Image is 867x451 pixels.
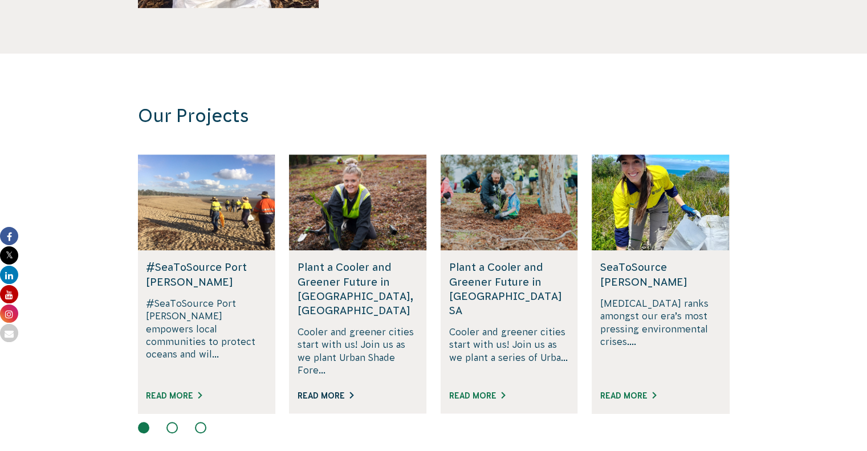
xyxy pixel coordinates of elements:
a: Read More [600,391,656,400]
a: Read More [449,391,505,400]
p: #SeaToSource Port [PERSON_NAME] empowers local communities to protect oceans and wil... [146,297,266,377]
h5: #SeaToSource Port [PERSON_NAME] [146,260,266,289]
p: [MEDICAL_DATA] ranks amongst our era’s most pressing environmental crises.... [600,297,721,377]
h5: Plant a Cooler and Greener Future in [GEOGRAPHIC_DATA] SA [449,260,569,318]
a: Read More [146,391,202,400]
p: Cooler and greener cities start with us! Join us as we plant Urban Shade Fore... [298,326,418,377]
h3: Our Projects [138,105,576,127]
a: Read More [298,391,353,400]
h5: Plant a Cooler and Greener Future in [GEOGRAPHIC_DATA], [GEOGRAPHIC_DATA] [298,260,418,318]
h5: SeaToSource [PERSON_NAME] [600,260,721,289]
p: Cooler and greener cities start with us! Join us as we plant a series of Urba... [449,326,569,377]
